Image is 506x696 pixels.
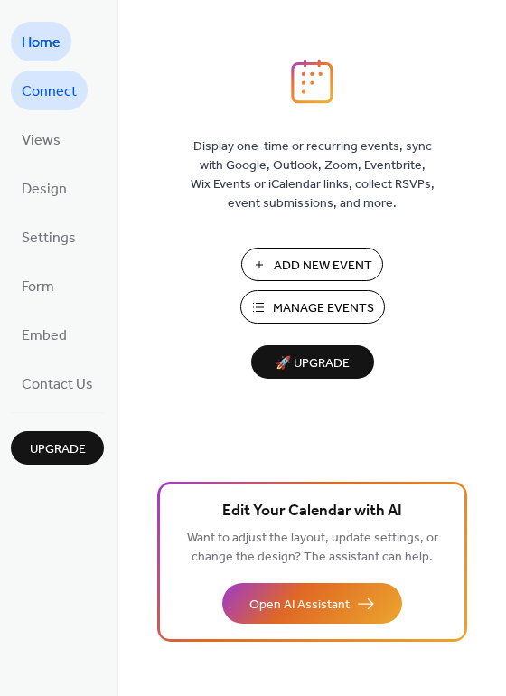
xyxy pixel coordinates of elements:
[262,352,363,376] span: 🚀 Upgrade
[11,71,88,110] a: Connect
[11,315,78,354] a: Embed
[273,299,374,318] span: Manage Events
[22,29,61,58] span: Home
[22,127,61,155] span: Views
[11,22,71,61] a: Home
[291,59,333,104] img: logo_icon.svg
[187,526,438,569] span: Want to adjust the layout, update settings, or change the design? The assistant can help.
[22,371,93,400] span: Contact Us
[22,78,77,107] span: Connect
[22,273,54,302] span: Form
[241,248,383,281] button: Add New Event
[191,137,435,213] span: Display one-time or recurring events, sync with Google, Outlook, Zoom, Eventbrite, Wix Events or ...
[222,583,402,624] button: Open AI Assistant
[251,345,374,379] button: 🚀 Upgrade
[240,290,385,324] button: Manage Events
[30,440,86,459] span: Upgrade
[274,257,372,276] span: Add New Event
[11,363,104,403] a: Contact Us
[22,175,67,204] span: Design
[22,322,67,351] span: Embed
[222,499,402,524] span: Edit Your Calendar with AI
[22,224,76,253] span: Settings
[249,596,350,615] span: Open AI Assistant
[11,119,71,159] a: Views
[11,168,78,208] a: Design
[11,266,65,306] a: Form
[11,431,104,465] button: Upgrade
[11,217,87,257] a: Settings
